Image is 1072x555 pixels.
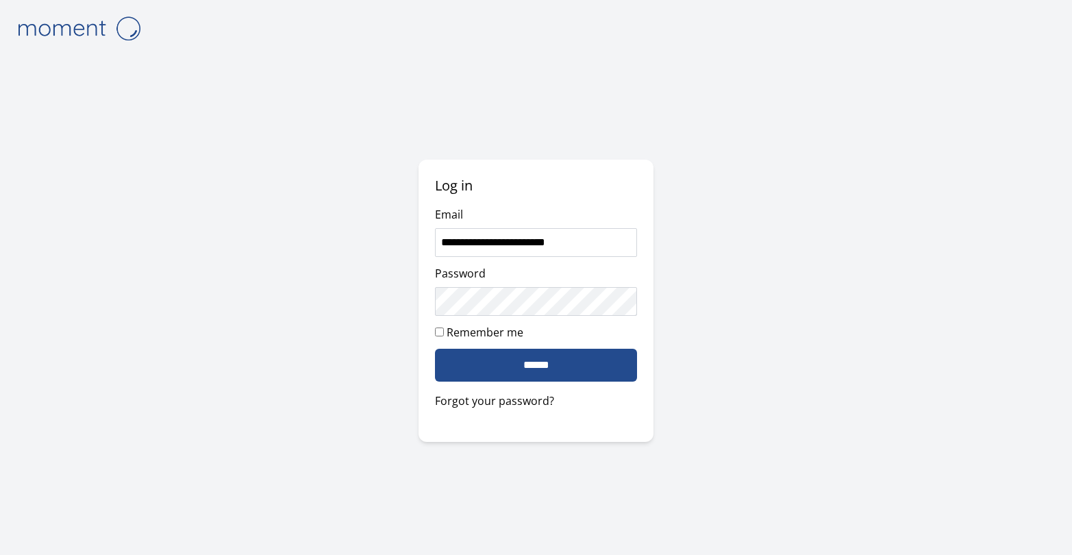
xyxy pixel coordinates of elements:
[447,325,523,340] label: Remember me
[435,207,463,222] label: Email
[435,393,637,409] a: Forgot your password?
[435,176,637,195] h2: Log in
[10,11,147,46] img: logo-4e3dc11c47720685a147b03b5a06dd966a58ff35d612b21f08c02c0306f2b779.png
[435,266,486,281] label: Password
